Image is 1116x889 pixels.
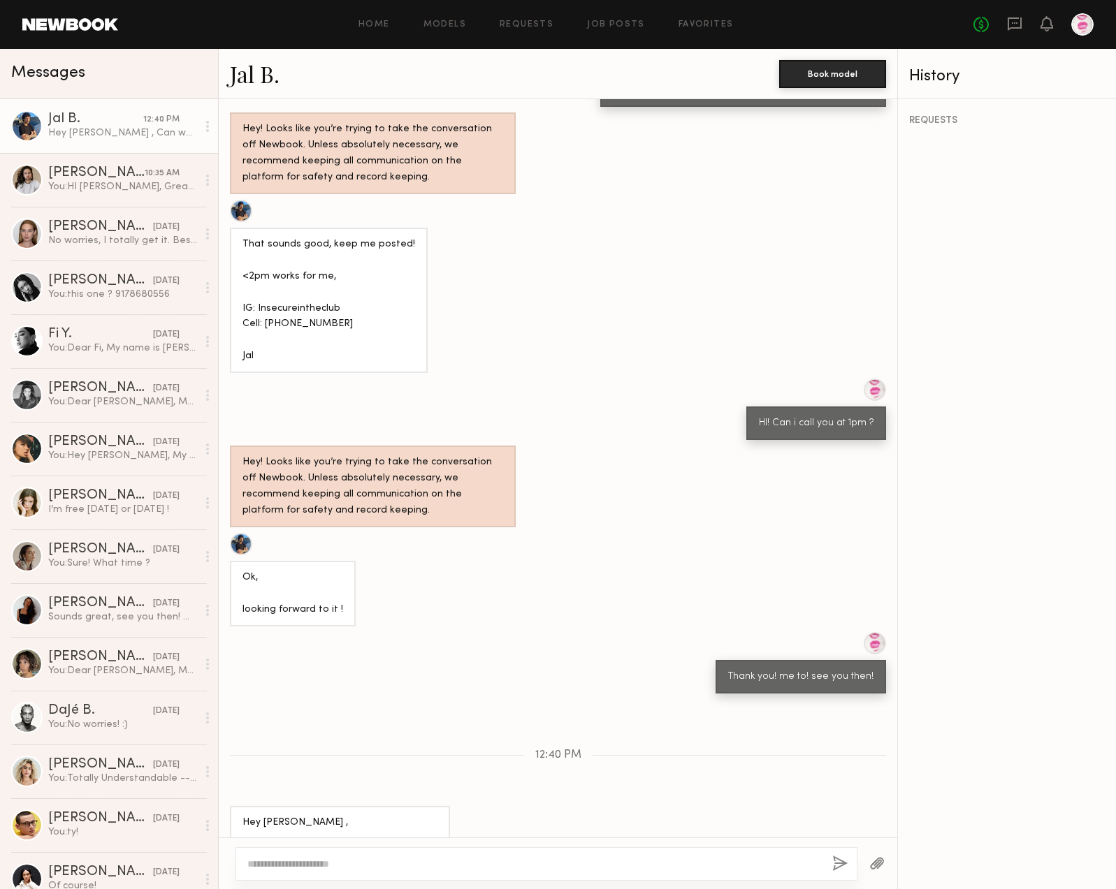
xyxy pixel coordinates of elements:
[535,749,581,761] span: 12:40 PM
[153,758,180,772] div: [DATE]
[909,116,1105,126] div: REQUESTS
[153,436,180,449] div: [DATE]
[48,395,197,409] div: You: Dear [PERSON_NAME], My name is [PERSON_NAME] @gabriellerevere. I am a fashion / beauty photo...
[48,811,153,825] div: [PERSON_NAME]
[48,865,153,879] div: [PERSON_NAME]
[143,113,180,126] div: 12:40 PM
[48,718,197,731] div: You: No worries! :)
[48,288,197,301] div: You: this one ? 9178680556
[145,167,180,180] div: 10:35 AM
[153,597,180,610] div: [DATE]
[11,65,85,81] span: Messages
[153,382,180,395] div: [DATE]
[48,341,197,355] div: You: Dear Fi, My name is [PERSON_NAME] @gabriellerevere. I am a fashion / beauty photographer in ...
[48,825,197,839] div: You: ty!
[153,812,180,825] div: [DATE]
[48,112,143,126] div: Jal B.
[48,166,145,180] div: [PERSON_NAME]
[48,543,153,557] div: [PERSON_NAME]
[153,221,180,234] div: [DATE]
[779,60,886,88] button: Book model
[153,328,180,341] div: [DATE]
[242,570,343,618] div: Ok, looking forward to it !
[48,489,153,503] div: [PERSON_NAME]
[153,490,180,503] div: [DATE]
[242,237,415,365] div: That sounds good, keep me posted! <2pm works for me, IG: Insecureintheclub Cell: [PHONE_NUMBER] Jal
[909,68,1105,85] div: History
[779,67,886,79] a: Book model
[48,180,197,193] div: You: HI [PERSON_NAME], Great! would 3pm work for you ? Here is my mobile. [PHONE_NUMBER]. Kindly ...
[48,381,153,395] div: [PERSON_NAME]
[230,59,280,89] a: Jal B.
[48,126,197,140] div: Hey [PERSON_NAME] , Can we push it to 1:15? I am almost home
[423,20,466,29] a: Models
[242,455,503,519] div: Hey! Looks like you’re trying to take the conversation off Newbook. Unless absolutely necessary, ...
[48,234,197,247] div: No worries, I totally get it. Best of luck on this project!
[48,557,197,570] div: You: Sure! What time ?
[48,704,153,718] div: DaJé B.
[759,416,874,432] div: HI! Can i call you at 1pm ?
[48,220,153,234] div: [PERSON_NAME]
[153,543,180,557] div: [DATE]
[48,664,197,677] div: You: Dear [PERSON_NAME], My name is [PERSON_NAME] @gabriellerevere. I am a fashion / beauty photo...
[48,610,197,624] div: Sounds great, see you then! My mobile is [PHONE_NUMBER]. Thank you! [PERSON_NAME]
[679,20,734,29] a: Favorites
[48,772,197,785] div: You: Totally Understandable -- I am on the Upper east side on [GEOGRAPHIC_DATA]. The 6 train to E...
[48,274,153,288] div: [PERSON_NAME]
[358,20,390,29] a: Home
[153,274,180,288] div: [DATE]
[153,651,180,664] div: [DATE]
[242,122,503,186] div: Hey! Looks like you’re trying to take the conversation off Newbook. Unless absolutely necessary, ...
[48,650,153,664] div: [PERSON_NAME]
[500,20,553,29] a: Requests
[242,815,437,863] div: Hey [PERSON_NAME] , Can we push it to 1:15? I am almost home
[587,20,645,29] a: Job Posts
[153,705,180,718] div: [DATE]
[48,328,153,341] div: Fi Y.
[48,435,153,449] div: [PERSON_NAME]
[728,669,874,685] div: Thank you! me to! see you then!
[48,596,153,610] div: [PERSON_NAME]
[153,866,180,879] div: [DATE]
[48,449,197,462] div: You: Hey [PERSON_NAME], My name is [PERSON_NAME] @gabriellerevere. I am a fashion / beauty photog...
[48,758,153,772] div: [PERSON_NAME]
[48,503,197,516] div: I’m free [DATE] or [DATE] !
